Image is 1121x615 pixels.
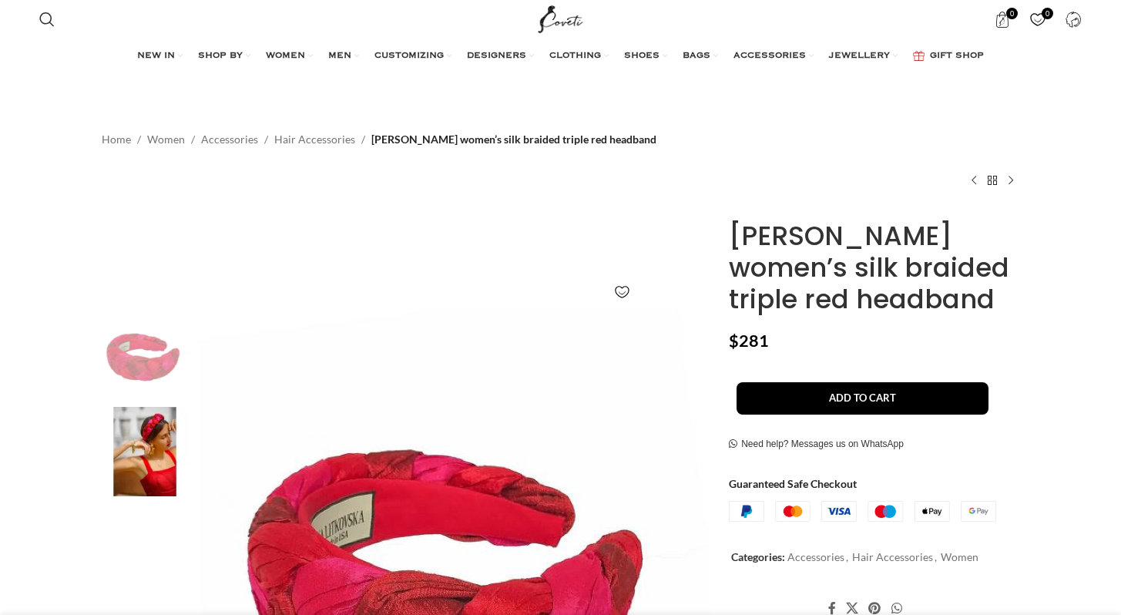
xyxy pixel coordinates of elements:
[829,41,898,72] a: JEWELLERY
[733,41,814,72] a: ACCESSORIES
[535,12,586,25] a: Site logo
[731,550,785,563] span: Categories:
[787,550,844,563] a: Accessories
[913,41,984,72] a: GIFT SHOP
[266,41,313,72] a: WOMEN
[930,50,984,62] span: GIFT SHOP
[98,407,192,497] img: Coveti
[729,477,857,490] strong: Guaranteed Safe Checkout
[737,382,988,415] button: Add to cart
[137,41,183,72] a: NEW IN
[729,331,769,351] bdi: 281
[729,439,904,451] a: Need help? Messages us on WhatsApp
[1042,8,1053,19] span: 0
[147,131,185,148] a: Women
[1006,8,1018,19] span: 0
[965,171,983,190] a: Previous product
[549,50,601,62] span: CLOTHING
[1002,171,1020,190] a: Next product
[829,50,890,62] span: JEWELLERY
[98,309,192,399] img: Tanya Litkovska women’s silk braided triple red headband Accessories black velvet headband Coveti
[201,131,258,148] a: Accessories
[467,41,534,72] a: DESIGNERS
[549,41,609,72] a: CLOTHING
[935,549,937,566] span: ,
[624,41,667,72] a: SHOES
[683,41,718,72] a: BAGS
[198,41,250,72] a: SHOP BY
[102,131,656,148] nav: Breadcrumb
[729,331,739,351] span: $
[198,50,243,62] span: SHOP BY
[1022,4,1054,35] div: My Wishlist
[733,50,806,62] span: ACCESSORIES
[467,50,526,62] span: DESIGNERS
[374,50,444,62] span: CUSTOMIZING
[852,550,933,563] a: Hair Accessories
[729,501,996,523] img: guaranteed-safe-checkout-bordered.j
[913,51,925,61] img: GiftBag
[374,41,451,72] a: CUSTOMIZING
[729,220,1019,314] h1: [PERSON_NAME] women’s silk braided triple red headband
[683,50,710,62] span: BAGS
[102,131,131,148] a: Home
[137,50,175,62] span: NEW IN
[987,4,1019,35] a: 0
[328,41,359,72] a: MEN
[32,41,1089,72] div: Main navigation
[266,50,305,62] span: WOMEN
[32,4,62,35] a: Search
[328,50,351,62] span: MEN
[941,550,978,563] a: Women
[274,131,355,148] a: Hair Accessories
[1022,4,1054,35] a: 0
[846,549,848,566] span: ,
[371,131,656,148] span: [PERSON_NAME] women’s silk braided triple red headband
[624,50,660,62] span: SHOES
